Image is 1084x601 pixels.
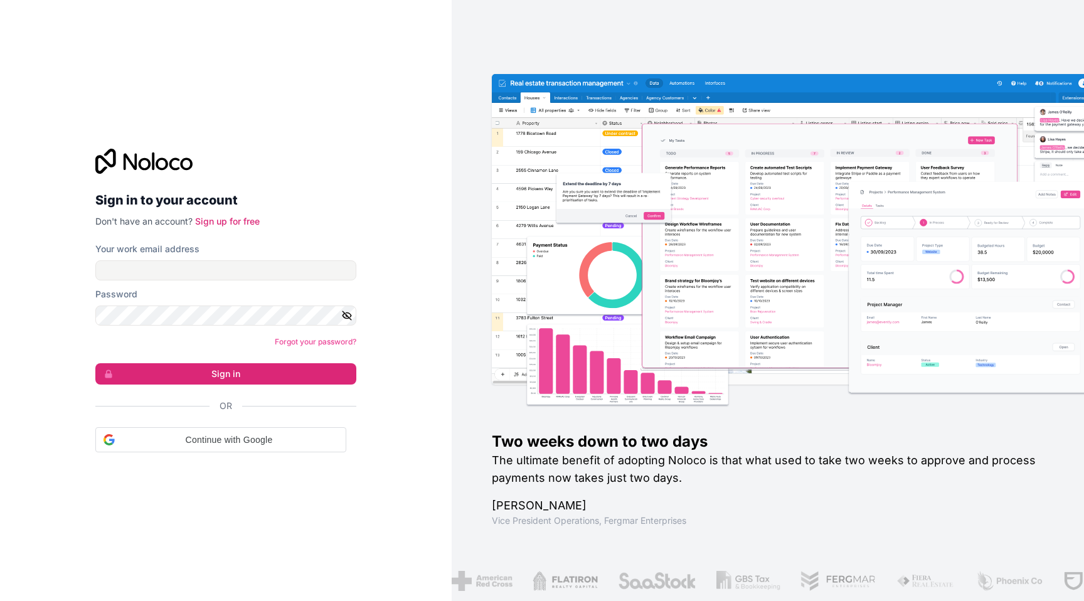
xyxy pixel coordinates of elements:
h2: Sign in to your account [95,189,356,211]
img: /assets/fergmar-CudnrXN5.png [800,571,876,591]
span: Continue with Google [120,433,338,447]
a: Forgot your password? [275,337,356,346]
img: /assets/phoenix-BREaitsQ.png [975,571,1043,591]
h1: Vice President Operations , Fergmar Enterprises [492,514,1044,527]
h2: The ultimate benefit of adopting Noloco is that what used to take two weeks to approve and proces... [492,452,1044,487]
h1: [PERSON_NAME] [492,497,1044,514]
span: Or [220,400,232,412]
label: Your work email address [95,243,199,255]
input: Password [95,306,356,326]
h1: Two weeks down to two days [492,432,1044,452]
img: /assets/american-red-cross-BAupjrZR.png [452,571,513,591]
label: Password [95,288,137,300]
span: Don't have an account? [95,216,193,226]
input: Email address [95,260,356,280]
img: /assets/saastock-C6Zbiodz.png [617,571,696,591]
img: /assets/gbstax-C-GtDUiK.png [716,571,780,591]
button: Sign in [95,363,356,385]
a: Sign up for free [195,216,260,226]
img: /assets/flatiron-C8eUkumj.png [533,571,598,591]
img: /assets/fiera-fwj2N5v4.png [896,571,955,591]
div: Continue with Google [95,427,346,452]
